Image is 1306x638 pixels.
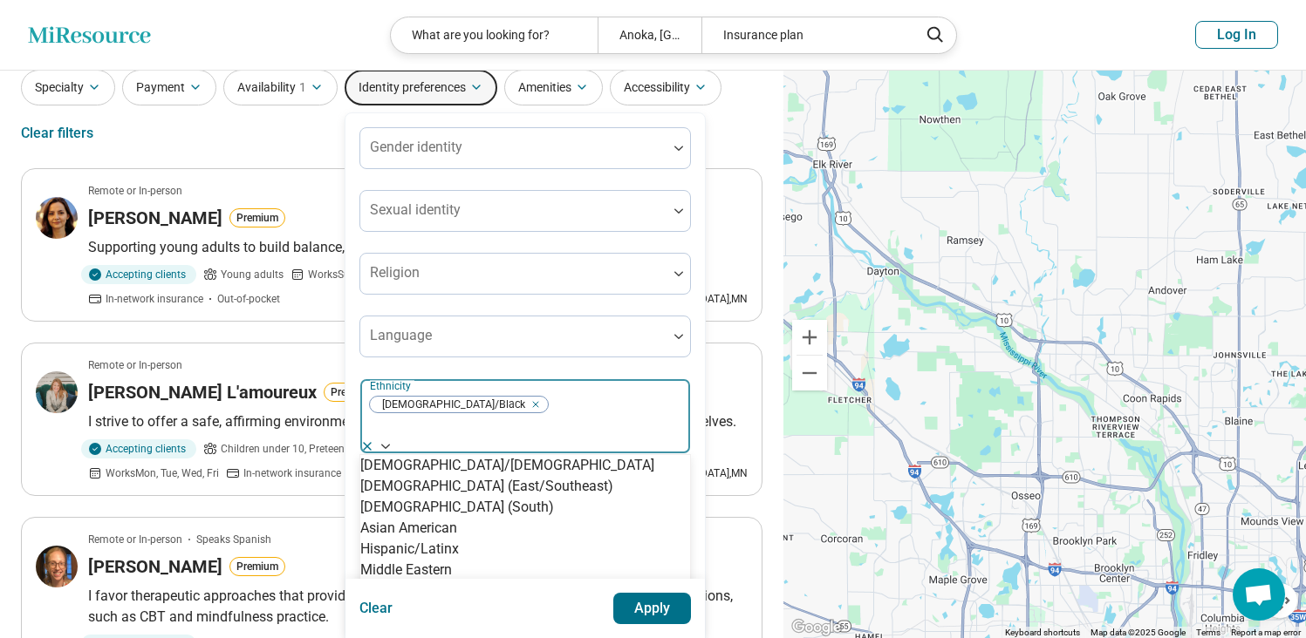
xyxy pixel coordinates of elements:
span: Children under 10, Preteen, Teen, Young adults, Adults [221,441,473,457]
a: Report a map error [1231,628,1301,637]
div: Hispanic/Latinx [360,539,459,560]
p: Remote or In-person [88,532,182,547]
button: Accessibility [610,70,721,105]
a: Terms (opens in new tab) [1196,628,1221,637]
button: Amenities [504,70,603,105]
div: [DEMOGRAPHIC_DATA] (East/Southeast) [360,476,613,497]
p: Remote or In-person [88,357,182,373]
div: Anoka, [GEOGRAPHIC_DATA] [598,17,701,53]
button: Apply [613,593,692,624]
button: Identity preferences [345,70,497,105]
div: [DEMOGRAPHIC_DATA]/[DEMOGRAPHIC_DATA] [360,455,654,476]
button: Clear [359,593,393,624]
button: Specialty [21,70,115,105]
div: Accepting clients [81,439,196,458]
p: Supporting young adults to build balance, resilience, and confidence in college and beyond [88,237,748,258]
p: I favor therapeutic approaches that provide a chance to connect the body, mind, behaviors, and em... [88,586,748,628]
span: [DEMOGRAPHIC_DATA]/Black [370,397,530,413]
h3: [PERSON_NAME] [88,206,222,230]
label: Language [370,327,432,343]
h3: [PERSON_NAME] [88,554,222,579]
span: Map data ©2025 Google [1091,628,1186,637]
span: In-network insurance [106,291,203,307]
div: Clear filters [21,112,93,154]
button: Premium [229,208,285,227]
span: Young adults [221,267,284,282]
span: Out-of-pocket [217,291,280,307]
div: Accepting clients [81,265,196,284]
div: Middle Eastern [360,560,452,580]
span: Works Sun, Mon, Tue, Wed, Thu, Fri, Sat [308,267,487,282]
p: I strive to offer a safe, affirming environment to allow clients to explore and better understand... [88,411,748,432]
p: Remote or In-person [88,183,182,199]
span: Speaks Spanish [196,532,271,547]
a: Open chat [1233,568,1285,621]
button: Zoom in [792,320,827,355]
div: What are you looking for? [391,17,598,53]
button: Payment [122,70,216,105]
label: Ethnicity [370,380,414,392]
label: Religion [370,264,420,281]
button: Premium [324,383,379,402]
button: Log In [1195,21,1278,49]
button: Availability1 [223,70,338,105]
label: Gender identity [370,139,462,155]
label: Sexual identity [370,201,461,218]
div: Insurance plan [701,17,908,53]
div: Asian American [360,518,457,539]
h3: [PERSON_NAME] L'amoureux [88,380,317,404]
span: 1 [299,78,306,97]
button: Premium [229,557,285,576]
div: [DEMOGRAPHIC_DATA] (South) [360,497,554,518]
button: Zoom out [792,356,827,390]
span: In-network insurance [243,465,341,481]
span: Works Mon, Tue, Wed, Fri [106,465,219,481]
